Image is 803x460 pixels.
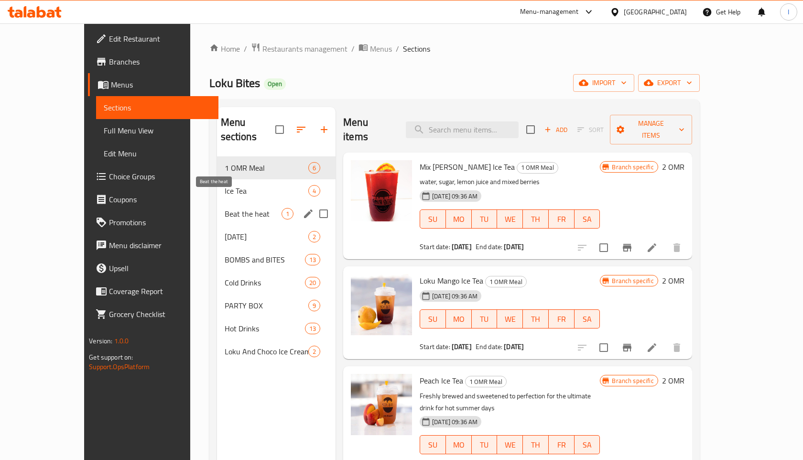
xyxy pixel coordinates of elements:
button: export [638,74,700,92]
button: FR [549,435,575,454]
a: Coverage Report [88,280,218,303]
div: 1 OMR Meal [225,162,308,174]
span: Upsell [109,263,211,274]
h2: Menu sections [221,115,276,144]
b: [DATE] [452,340,472,353]
span: Branch specific [608,376,657,385]
span: Sections [104,102,211,113]
span: SU [424,212,442,226]
span: Branch specific [608,163,657,172]
span: FR [553,212,571,226]
button: SA [575,309,600,329]
span: Hot Drinks [225,323,305,334]
div: items [308,185,320,197]
span: SU [424,438,442,452]
span: import [581,77,627,89]
button: MO [446,209,472,229]
a: Restaurants management [251,43,347,55]
span: [DATE] [225,231,308,242]
a: Full Menu View [96,119,218,142]
span: TU [476,438,494,452]
span: BOMBS and BITES [225,254,305,265]
div: [DATE]2 [217,225,336,248]
button: SA [575,209,600,229]
span: Add item [541,122,571,137]
button: TU [472,435,498,454]
span: Full Menu View [104,125,211,136]
span: 20 [305,278,320,287]
a: Upsell [88,257,218,280]
div: Hot Drinks13 [217,317,336,340]
a: Edit Menu [96,142,218,165]
li: / [396,43,399,55]
div: Ramadan [225,231,308,242]
span: Restaurants management [262,43,347,55]
span: Select to update [594,238,614,258]
button: MO [446,309,472,329]
span: Manage items [618,118,684,142]
button: delete [665,336,688,359]
button: Add [541,122,571,137]
span: Menu disclaimer [109,240,211,251]
span: 1 OMR Meal [517,162,558,173]
span: 2 [309,347,320,356]
span: WE [501,312,519,326]
a: Menus [358,43,392,55]
span: MO [450,312,468,326]
button: FR [549,309,575,329]
img: Loku Mango Ice Tea [351,274,412,335]
a: Promotions [88,211,218,234]
span: SA [578,312,597,326]
span: TU [476,312,494,326]
span: Edit Menu [104,148,211,159]
span: Choice Groups [109,171,211,182]
button: Branch-specific-item [616,236,639,259]
span: TH [527,438,545,452]
span: Start date: [420,340,450,353]
span: Grocery Checklist [109,308,211,320]
button: delete [665,236,688,259]
b: [DATE] [504,241,524,253]
span: SA [578,212,597,226]
div: Menu-management [520,6,579,18]
div: PARTY BOX9 [217,294,336,317]
span: [DATE] 09:36 AM [428,192,481,201]
div: items [308,231,320,242]
span: Select all sections [270,120,290,140]
h2: Menu items [343,115,394,144]
li: / [351,43,355,55]
a: Edit menu item [646,242,658,253]
button: TU [472,309,498,329]
button: FR [549,209,575,229]
a: Choice Groups [88,165,218,188]
span: Ice Tea [225,185,308,197]
button: import [573,74,634,92]
span: Beat the heat [225,208,282,219]
img: Mix Berry Ice Tea [351,160,412,221]
button: SU [420,209,446,229]
img: Peach Ice Tea [351,374,412,435]
h6: 2 OMR [662,274,684,287]
span: Menus [111,79,211,90]
span: 1 OMR Meal [486,276,526,287]
div: Cold Drinks20 [217,271,336,294]
span: WE [501,212,519,226]
input: search [406,121,519,138]
span: Select section [521,120,541,140]
li: / [244,43,247,55]
span: Branch specific [608,276,657,285]
span: Add [543,124,569,135]
div: items [308,300,320,311]
span: SA [578,438,597,452]
span: FR [553,438,571,452]
button: SA [575,435,600,454]
span: 9 [309,301,320,310]
b: [DATE] [504,340,524,353]
span: I [788,7,789,17]
span: 4 [309,186,320,196]
a: Menu disclaimer [88,234,218,257]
